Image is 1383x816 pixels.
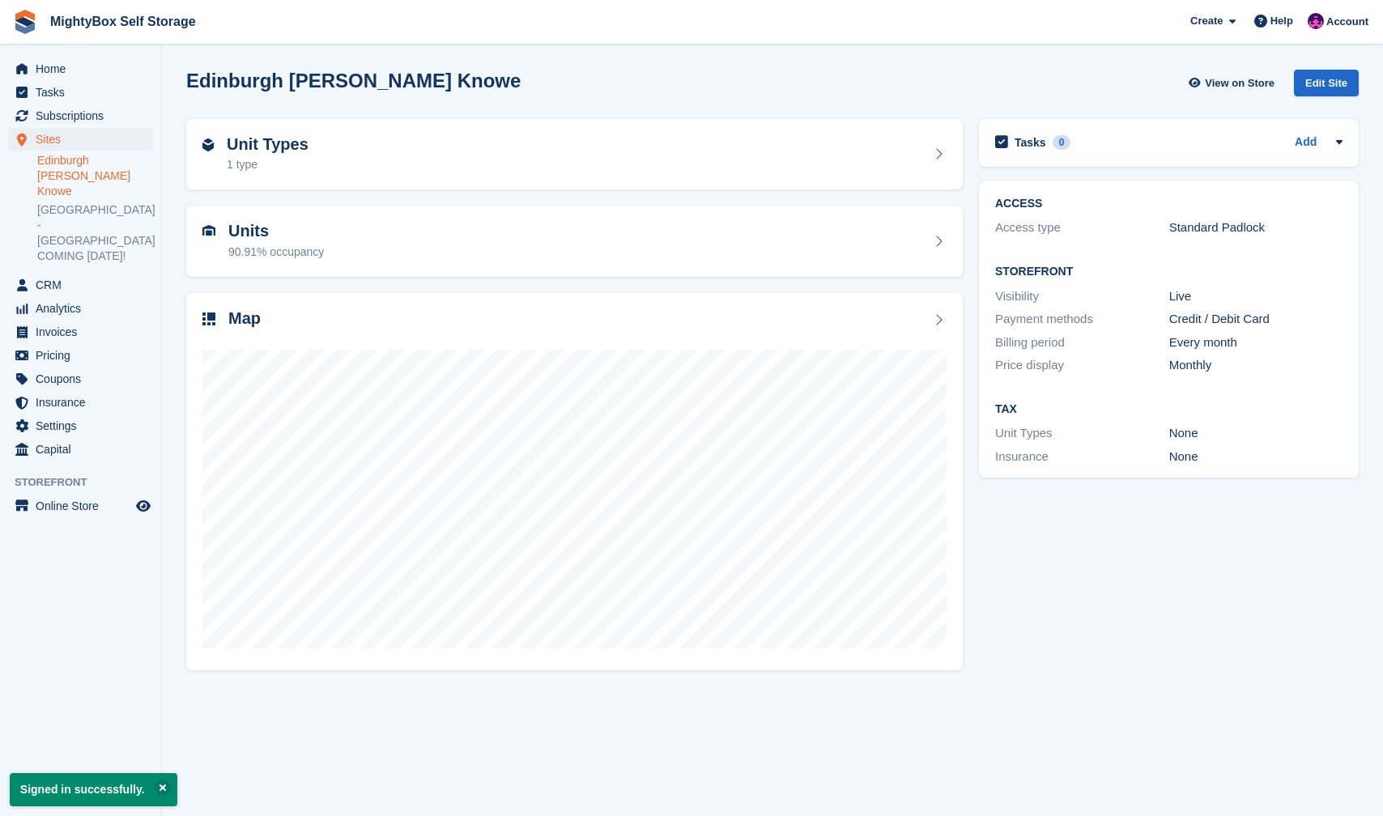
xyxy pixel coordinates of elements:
[995,424,1169,443] div: Unit Types
[1326,14,1368,30] span: Account
[10,773,177,806] p: Signed in successfully.
[8,81,153,104] a: menu
[228,222,324,240] h2: Units
[202,312,215,325] img: map-icn-33ee37083ee616e46c38cad1a60f524a97daa1e2b2c8c0bc3eb3415660979fc1.svg
[1169,424,1343,443] div: None
[995,356,1169,375] div: Price display
[8,274,153,296] a: menu
[1295,134,1317,152] a: Add
[13,10,37,34] img: stora-icon-8386f47178a22dfd0bd8f6a31ec36ba5ce8667c1dd55bd0f319d3a0aa187defe.svg
[1169,219,1343,237] div: Standard Padlock
[36,344,133,367] span: Pricing
[186,119,963,190] a: Unit Types 1 type
[995,310,1169,329] div: Payment methods
[36,297,133,320] span: Analytics
[228,309,261,328] h2: Map
[1169,334,1343,352] div: Every month
[8,321,153,343] a: menu
[36,57,133,80] span: Home
[36,128,133,151] span: Sites
[36,438,133,461] span: Capital
[1169,310,1343,329] div: Credit / Debit Card
[995,198,1343,210] h2: ACCESS
[8,368,153,390] a: menu
[1053,135,1071,150] div: 0
[1294,70,1359,96] div: Edit Site
[995,266,1343,278] h2: Storefront
[1169,287,1343,306] div: Live
[202,225,215,236] img: unit-icn-7be61d7bf1b0ce9d3e12c5938cc71ed9869f7b940bace4675aadf7bd6d80202e.svg
[8,57,153,80] a: menu
[1169,448,1343,466] div: None
[1308,13,1324,29] img: Richard Marsh
[995,403,1343,416] h2: Tax
[1169,356,1343,375] div: Monthly
[8,414,153,437] a: menu
[8,391,153,414] a: menu
[1270,13,1293,29] span: Help
[1205,75,1274,91] span: View on Store
[8,128,153,151] a: menu
[227,156,309,173] div: 1 type
[134,496,153,516] a: Preview store
[995,448,1169,466] div: Insurance
[995,219,1169,237] div: Access type
[227,135,309,154] h2: Unit Types
[36,81,133,104] span: Tasks
[186,70,521,91] h2: Edinburgh [PERSON_NAME] Knowe
[15,474,161,491] span: Storefront
[186,293,963,671] a: Map
[1186,70,1281,96] a: View on Store
[36,321,133,343] span: Invoices
[1015,135,1046,150] h2: Tasks
[1190,13,1223,29] span: Create
[44,8,202,35] a: MightyBox Self Storage
[1294,70,1359,103] a: Edit Site
[8,344,153,367] a: menu
[8,297,153,320] a: menu
[8,104,153,127] a: menu
[36,495,133,517] span: Online Store
[202,138,214,151] img: unit-type-icn-2b2737a686de81e16bb02015468b77c625bbabd49415b5ef34ead5e3b44a266d.svg
[36,391,133,414] span: Insurance
[186,206,963,277] a: Units 90.91% occupancy
[995,334,1169,352] div: Billing period
[36,104,133,127] span: Subscriptions
[36,274,133,296] span: CRM
[37,153,153,199] a: Edinburgh [PERSON_NAME] Knowe
[995,287,1169,306] div: Visibility
[228,244,324,261] div: 90.91% occupancy
[37,202,153,264] a: [GEOGRAPHIC_DATA] - [GEOGRAPHIC_DATA] COMING [DATE]!
[8,495,153,517] a: menu
[36,414,133,437] span: Settings
[36,368,133,390] span: Coupons
[8,438,153,461] a: menu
